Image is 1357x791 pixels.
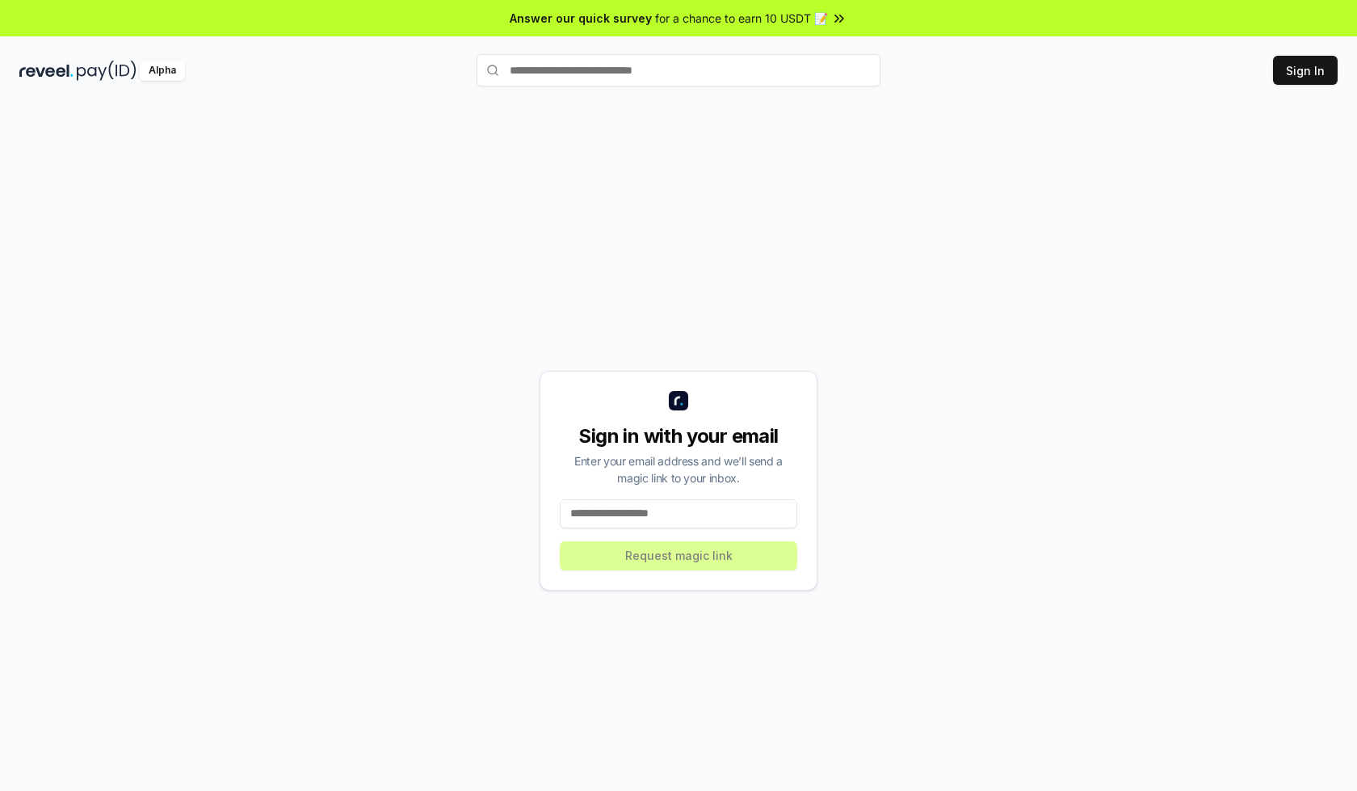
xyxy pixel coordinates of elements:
[560,452,797,486] div: Enter your email address and we’ll send a magic link to your inbox.
[669,391,688,410] img: logo_small
[510,10,652,27] span: Answer our quick survey
[560,423,797,449] div: Sign in with your email
[19,61,74,81] img: reveel_dark
[140,61,185,81] div: Alpha
[77,61,137,81] img: pay_id
[655,10,828,27] span: for a chance to earn 10 USDT 📝
[1273,56,1338,85] button: Sign In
